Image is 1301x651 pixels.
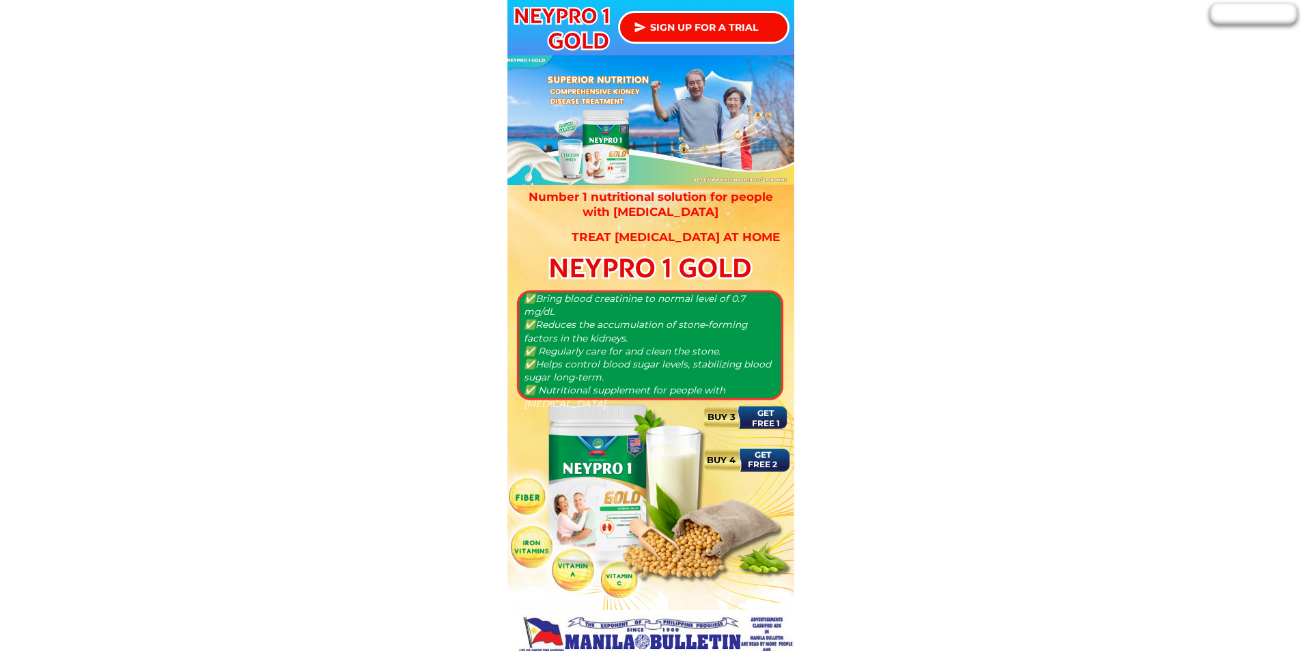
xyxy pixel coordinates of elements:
h3: ✅Bring blood creatinine to normal level of 0.7 mg/dL ✅Reduces the accumulation of stone-forming f... [524,292,775,411]
h3: Treat [MEDICAL_DATA] at home [563,230,789,245]
h3: Number 1 nutritional solution for people with [MEDICAL_DATA] [526,189,775,219]
p: SIGN UP FOR A TRIAL [620,13,787,42]
h3: GET FREE 1 [746,408,785,428]
h3: BUY 4 [699,453,743,467]
h3: GET FREE 2 [743,450,782,470]
h3: BUY 3 [699,410,743,424]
